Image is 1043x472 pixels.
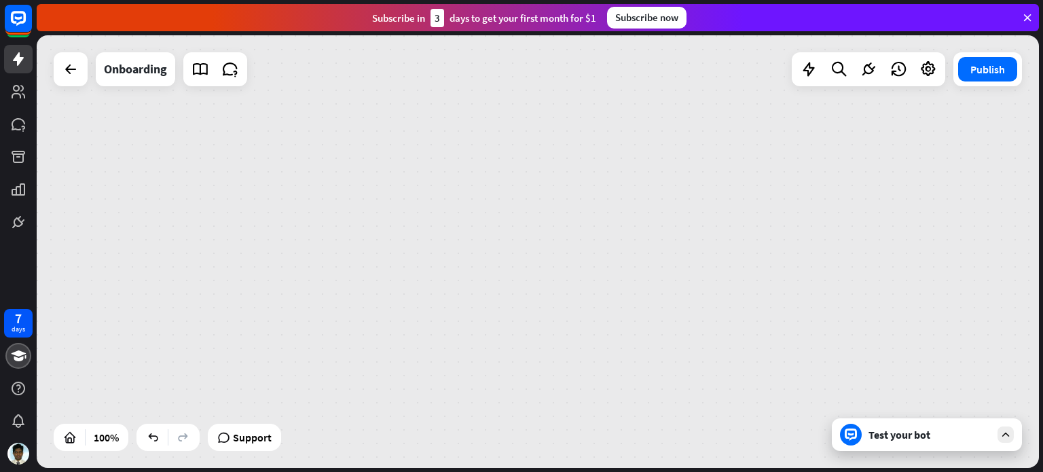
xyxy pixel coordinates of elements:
div: Subscribe now [607,7,687,29]
div: 3 [431,9,444,27]
div: Subscribe in days to get your first month for $1 [372,9,596,27]
div: 7 [15,312,22,325]
div: days [12,325,25,334]
a: 7 days [4,309,33,338]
